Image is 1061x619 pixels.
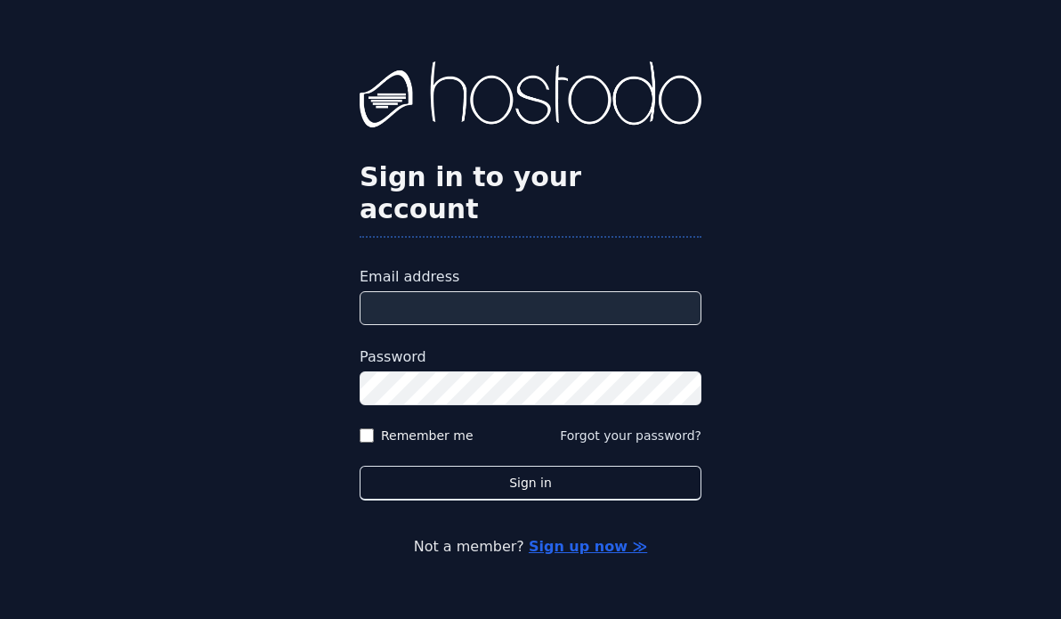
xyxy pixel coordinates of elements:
a: Sign up now ≫ [529,538,647,555]
p: Not a member? [71,536,990,558]
h2: Sign in to your account [360,161,701,225]
button: Forgot your password? [560,427,701,444]
label: Remember me [381,427,474,444]
label: Email address [360,266,701,288]
img: Hostodo [360,61,701,133]
label: Password [360,346,701,368]
button: Sign in [360,466,701,501]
